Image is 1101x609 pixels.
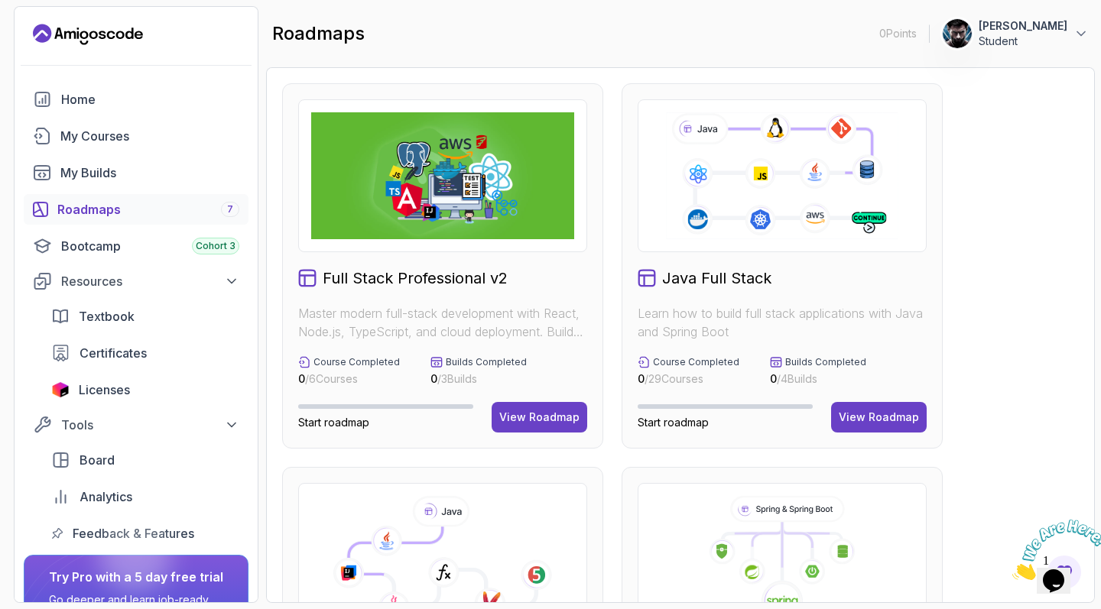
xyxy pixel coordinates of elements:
[24,194,248,225] a: roadmaps
[24,231,248,261] a: bootcamp
[298,372,305,385] span: 0
[73,524,194,543] span: Feedback & Features
[879,26,917,41] p: 0 Points
[770,372,777,385] span: 0
[313,356,400,368] p: Course Completed
[61,272,239,290] div: Resources
[446,356,527,368] p: Builds Completed
[323,267,508,289] h2: Full Stack Professional v2
[42,445,248,475] a: board
[638,372,645,385] span: 0
[272,21,365,46] h2: roadmaps
[638,416,709,429] span: Start roadmap
[979,34,1067,49] p: Student
[227,203,233,215] span: 7
[831,402,927,432] button: View Roadmap
[24,267,248,295] button: Resources
[61,90,239,109] div: Home
[430,372,437,385] span: 0
[943,19,972,48] img: user profile image
[298,416,369,429] span: Start roadmap
[6,6,101,66] img: Chat attention grabber
[430,371,527,387] p: / 3 Builds
[60,127,239,145] div: My Courses
[51,382,70,397] img: jetbrains icon
[638,371,739,387] p: / 29 Courses
[79,381,130,399] span: Licenses
[499,410,580,425] div: View Roadmap
[42,301,248,332] a: textbook
[785,356,866,368] p: Builds Completed
[24,84,248,115] a: home
[942,18,1089,49] button: user profile image[PERSON_NAME]Student
[1006,513,1101,586] iframe: chat widget
[80,344,147,362] span: Certificates
[839,410,919,425] div: View Roadmap
[42,374,248,405] a: licenses
[57,200,239,219] div: Roadmaps
[979,18,1067,34] p: [PERSON_NAME]
[33,22,143,47] a: Landing page
[662,267,771,289] h2: Java Full Stack
[638,304,927,341] p: Learn how to build full stack applications with Java and Spring Boot
[60,164,239,182] div: My Builds
[24,411,248,439] button: Tools
[42,518,248,549] a: feedback
[61,416,239,434] div: Tools
[298,371,400,387] p: / 6 Courses
[24,157,248,188] a: builds
[653,356,739,368] p: Course Completed
[492,402,587,432] button: View Roadmap
[42,338,248,368] a: certificates
[6,6,12,19] span: 1
[311,112,574,239] img: Full Stack Professional v2
[79,307,135,326] span: Textbook
[298,304,587,341] p: Master modern full-stack development with React, Node.js, TypeScript, and cloud deployment. Build...
[42,481,248,512] a: analytics
[80,451,115,469] span: Board
[80,488,132,506] span: Analytics
[770,371,866,387] p: / 4 Builds
[24,121,248,151] a: courses
[61,237,239,255] div: Bootcamp
[196,240,235,252] span: Cohort 3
